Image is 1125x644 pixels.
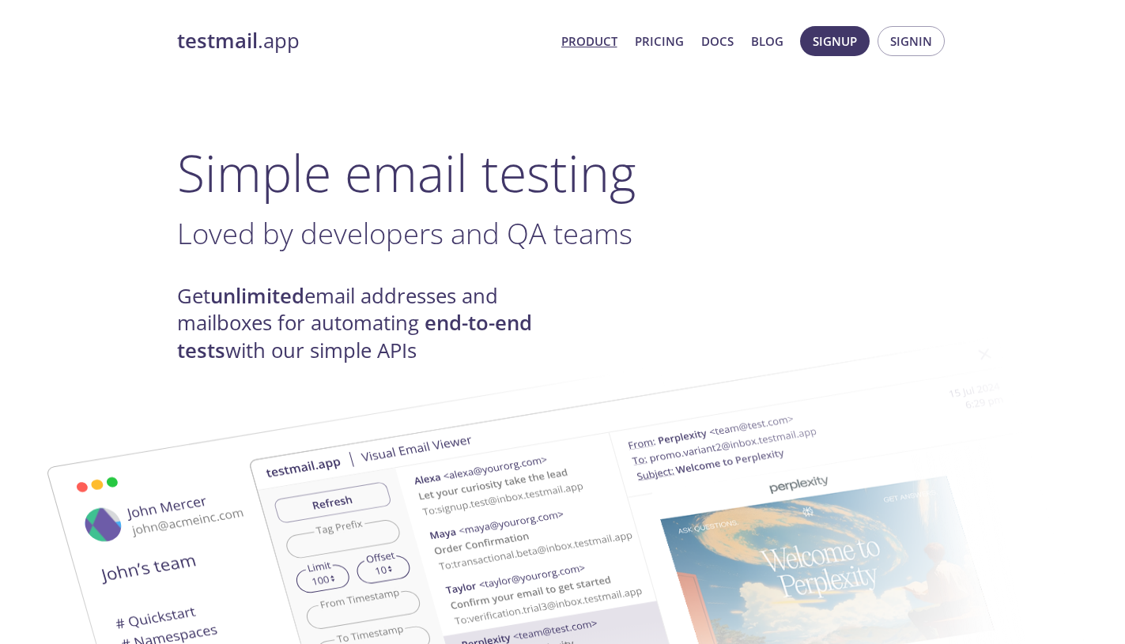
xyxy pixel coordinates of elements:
[890,31,932,51] span: Signin
[177,28,549,55] a: testmail.app
[177,309,532,363] strong: end-to-end tests
[751,31,783,51] a: Blog
[177,27,258,55] strong: testmail
[813,31,857,51] span: Signup
[177,213,632,253] span: Loved by developers and QA teams
[800,26,870,56] button: Signup
[878,26,945,56] button: Signin
[701,31,734,51] a: Docs
[635,31,684,51] a: Pricing
[177,283,563,364] h4: Get email addresses and mailboxes for automating with our simple APIs
[177,142,949,203] h1: Simple email testing
[561,31,617,51] a: Product
[210,282,304,310] strong: unlimited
